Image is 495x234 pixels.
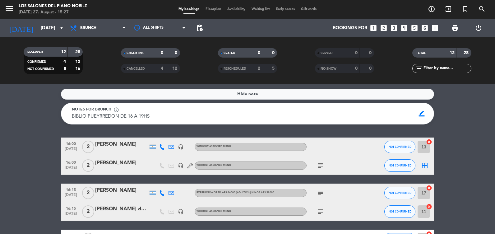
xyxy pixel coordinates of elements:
[5,21,38,35] i: [DATE]
[450,51,455,55] strong: 12
[161,51,163,55] strong: 0
[175,7,202,11] span: My bookings
[384,159,415,172] button: NOT CONFIRMED
[415,65,423,72] i: filter_list
[5,4,14,13] i: menu
[272,66,276,71] strong: 5
[63,140,79,147] span: 16:00
[384,141,415,153] button: NOT CONFIRMED
[63,204,79,212] span: 16:15
[113,107,119,113] span: info_outline
[63,212,79,219] span: [DATE]
[75,67,81,71] strong: 16
[461,5,469,13] i: turned_in_not
[389,210,411,213] span: NOT CONFIRMED
[355,51,358,55] strong: 0
[27,68,54,71] span: NOT CONFIRMED
[426,139,432,145] i: cancel
[63,166,79,173] span: [DATE]
[82,187,94,199] span: 2
[72,114,150,119] span: BIBLIO PUEYRREDON DE 16 A 19HS
[127,52,144,55] span: CHECK INS
[63,59,66,64] strong: 4
[95,186,148,194] div: [PERSON_NAME]
[63,147,79,154] span: [DATE]
[197,191,274,194] span: EXPERIENCIA DE TÉ
[369,24,377,32] i: looks_one
[178,209,183,214] i: headset_mic
[82,141,94,153] span: 2
[61,50,66,54] strong: 12
[202,7,224,11] span: Floorplan
[421,24,429,32] i: looks_6
[389,145,411,148] span: NOT CONFIRMED
[445,5,452,13] i: exit_to_app
[464,51,470,55] strong: 28
[384,187,415,199] button: NOT CONFIRMED
[317,189,324,197] i: subject
[237,91,258,98] span: Hide note
[416,108,428,119] span: border_color
[431,24,439,32] i: add_box
[258,66,260,71] strong: 2
[19,9,87,16] div: [DATE] 27. August - 15:27
[389,164,411,167] span: NOT CONFIRMED
[64,67,66,71] strong: 8
[369,51,373,55] strong: 0
[321,52,333,55] span: SERVED
[272,51,276,55] strong: 0
[27,60,46,63] span: CONFIRMED
[75,59,81,64] strong: 12
[400,24,408,32] i: looks_4
[161,66,163,71] strong: 4
[63,158,79,166] span: 16:00
[178,163,183,168] i: headset_mic
[72,107,111,113] span: Notes for brunch
[5,4,14,15] button: menu
[317,208,324,215] i: subject
[197,164,231,166] span: Without assigned menu
[95,205,148,213] div: [PERSON_NAME] del [PERSON_NAME]
[390,24,398,32] i: looks_3
[197,210,231,213] span: Without assigned menu
[317,162,324,169] i: subject
[478,5,486,13] i: search
[467,19,490,37] div: LOG OUT
[196,24,203,32] span: pending_actions
[333,26,367,31] span: Bookings for
[197,145,231,148] span: Without assigned menu
[248,7,273,11] span: Waiting list
[80,26,96,30] span: Brunch
[95,140,148,148] div: [PERSON_NAME]
[380,24,388,32] i: looks_two
[82,205,94,218] span: 2
[416,52,426,55] span: TOTAL
[475,24,482,32] i: power_settings_new
[175,51,178,55] strong: 0
[127,67,145,70] span: CANCELLED
[428,5,435,13] i: add_circle_outline
[63,186,79,193] span: 16:15
[221,191,274,194] span: , ARS 46000 (Adultos) | Niños ARS 39000
[384,205,415,218] button: NOT CONFIRMED
[178,144,183,150] i: headset_mic
[421,162,428,169] i: border_all
[451,24,459,32] span: print
[258,51,260,55] strong: 0
[423,65,471,72] input: Filter by name...
[426,185,432,191] i: cancel
[355,66,358,71] strong: 0
[321,67,336,70] span: NO SHOW
[389,191,411,194] span: NOT CONFIRMED
[410,24,419,32] i: looks_5
[19,3,87,9] div: Los Salones del Piano Nobile
[75,50,81,54] strong: 28
[224,67,246,70] span: RESCHEDULED
[63,193,79,200] span: [DATE]
[224,52,235,55] span: SEATED
[369,66,373,71] strong: 0
[172,66,178,71] strong: 12
[82,159,94,172] span: 2
[27,51,43,54] span: RESERVED
[58,24,65,32] i: arrow_drop_down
